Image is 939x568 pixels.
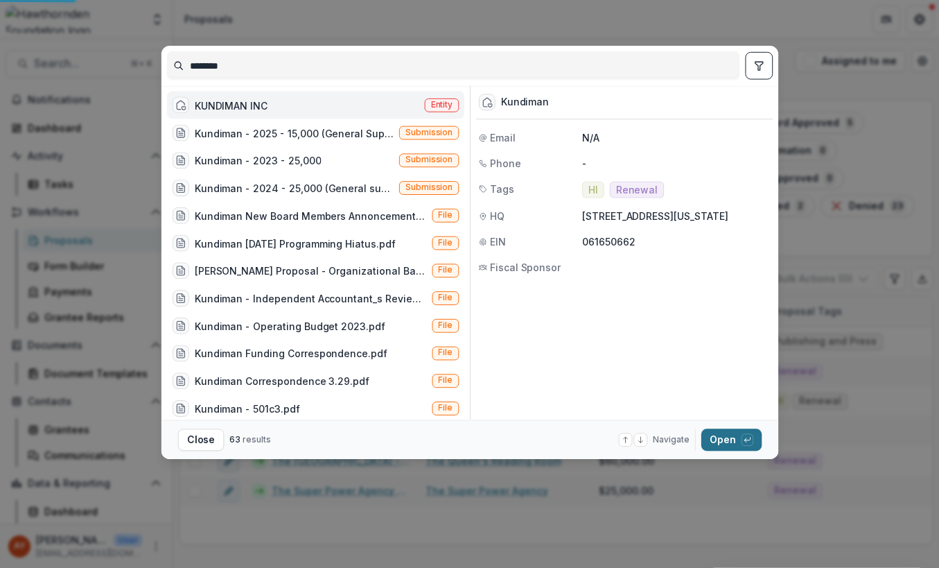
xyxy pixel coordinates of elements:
[194,153,321,167] div: Kundiman - 2023 - 25,000
[438,265,453,275] span: File
[405,127,453,137] span: Submission
[615,184,658,196] span: Renewal
[438,320,453,330] span: File
[194,373,369,388] div: Kundiman Correspondence 3.29.pdf
[243,434,271,445] span: results
[438,210,453,220] span: File
[438,293,453,302] span: File
[581,130,769,145] p: N/A
[653,433,690,446] span: Navigate
[489,234,505,249] span: EIN
[194,180,393,195] div: Kundiman - 2024 - 25,000 (General support)
[489,130,515,145] span: Email
[194,236,395,250] div: Kundiman [DATE] Programming Hiatus.pdf
[194,126,393,140] div: Kundiman - 2025 - 15,000 (General Support)
[438,237,453,247] span: File
[581,156,769,171] p: -
[194,291,426,305] div: Kundiman - Independent Accountant_s Review Report 2021.pdf
[405,155,453,164] span: Submission
[701,429,761,451] button: Open
[405,182,453,192] span: Submission
[194,208,426,223] div: Kundiman New Board Members Annoncement [DATE].pdf
[489,182,514,196] span: Tags
[194,401,299,415] div: Kundiman - 501c3.pdf
[177,429,224,451] button: Close
[430,100,453,110] span: Entity
[438,375,453,385] span: File
[438,347,453,357] span: File
[194,98,267,112] div: KUNDIMAN INC
[489,156,520,171] span: Phone
[581,209,769,223] p: [STREET_ADDRESS][US_STATE]
[745,52,773,80] button: toggle filters
[581,234,769,249] p: 061650662
[194,318,385,333] div: Kundiman - Operating Budget 2023.pdf
[194,263,426,277] div: [PERSON_NAME] Proposal - Organizational Background.pdf
[229,434,240,445] span: 63
[438,403,453,413] span: File
[194,346,387,361] div: Kundiman Funding Correspondence.pdf
[500,96,549,108] div: Kundiman
[489,209,504,223] span: HQ
[489,260,560,275] span: Fiscal Sponsor
[588,184,597,196] span: HI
